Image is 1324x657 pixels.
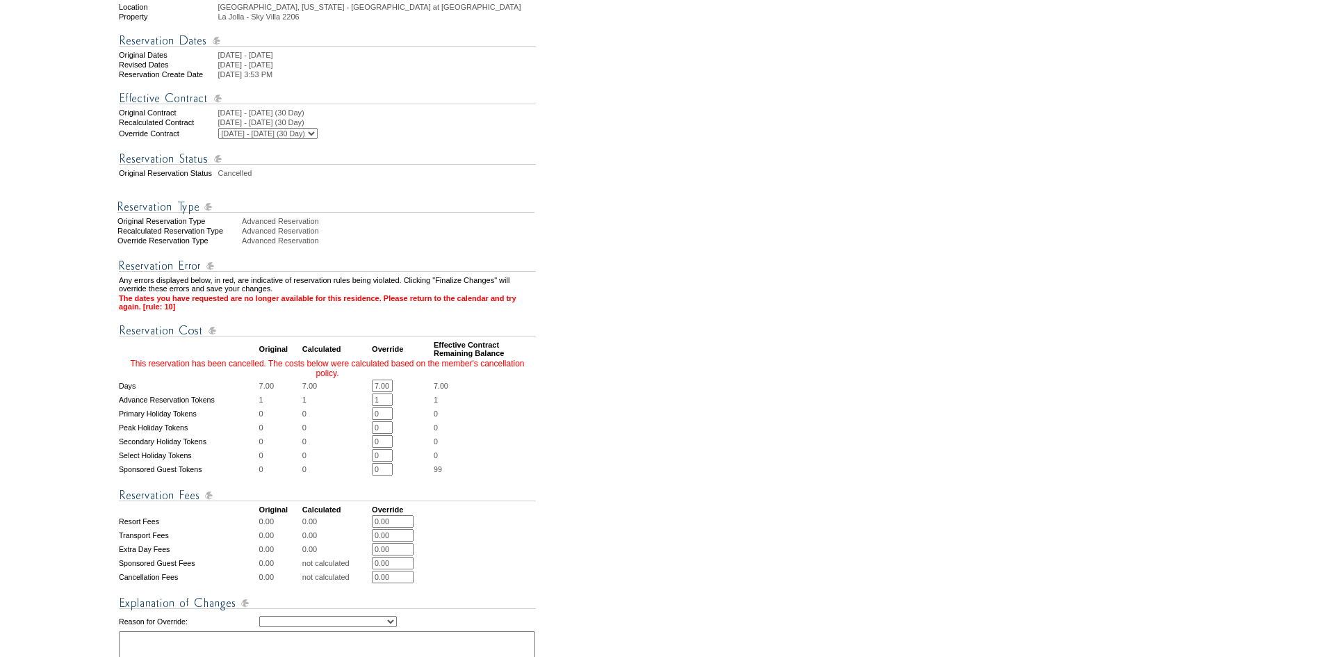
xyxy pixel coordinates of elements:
[119,13,217,21] td: Property
[242,236,537,245] div: Advanced Reservation
[119,257,536,275] img: Reservation Errors
[302,529,370,542] td: 0.00
[242,227,537,235] div: Advanced Reservation
[119,276,536,293] td: Any errors displayed below, in red, are indicative of reservation rules being violated. Clicking ...
[119,557,258,569] td: Sponsored Guest Fees
[119,449,258,462] td: Select Holiday Tokens
[218,13,537,21] td: La Jolla - Sky Villa 2206
[119,90,536,107] img: Effective Contract
[119,571,258,583] td: Cancellation Fees
[119,150,536,168] img: Reservation Status
[302,341,370,357] td: Calculated
[302,463,370,476] td: 0
[119,32,536,49] img: Reservation Dates
[302,505,370,514] td: Calculated
[434,451,438,460] span: 0
[259,394,301,406] td: 1
[119,435,258,448] td: Secondary Holiday Tokens
[259,463,301,476] td: 0
[119,118,217,127] td: Recalculated Contract
[259,449,301,462] td: 0
[242,217,537,225] div: Advanced Reservation
[302,571,370,583] td: not calculated
[259,571,301,583] td: 0.00
[434,382,448,390] span: 7.00
[119,51,217,59] td: Original Dates
[119,594,536,612] img: Explanation of Changes
[119,543,258,555] td: Extra Day Fees
[434,465,442,473] span: 99
[302,449,370,462] td: 0
[218,118,537,127] td: [DATE] - [DATE] (30 Day)
[119,380,258,392] td: Days
[119,60,217,69] td: Revised Dates
[119,421,258,434] td: Peak Holiday Tokens
[434,423,438,432] span: 0
[259,529,301,542] td: 0.00
[434,396,438,404] span: 1
[119,294,536,311] td: The dates you have requested are no longer available for this residence. Please return to the cal...
[302,557,370,569] td: not calculated
[119,128,217,139] td: Override Contract
[302,407,370,420] td: 0
[218,3,537,11] td: [GEOGRAPHIC_DATA], [US_STATE] - [GEOGRAPHIC_DATA] at [GEOGRAPHIC_DATA]
[119,169,217,177] td: Original Reservation Status
[259,407,301,420] td: 0
[372,505,432,514] td: Override
[119,3,217,11] td: Location
[372,341,432,357] td: Override
[218,51,537,59] td: [DATE] - [DATE]
[434,341,536,357] td: Effective Contract Remaining Balance
[302,435,370,448] td: 0
[119,359,536,378] td: This reservation has been cancelled. The costs below were calculated based on the member's cancel...
[117,198,534,216] img: Reservation Type
[119,515,258,528] td: Resort Fees
[302,380,370,392] td: 7.00
[259,341,301,357] td: Original
[434,409,438,418] span: 0
[218,108,537,117] td: [DATE] - [DATE] (30 Day)
[119,394,258,406] td: Advance Reservation Tokens
[259,515,301,528] td: 0.00
[119,322,536,339] img: Reservation Cost
[302,543,370,555] td: 0.00
[119,70,217,79] td: Reservation Create Date
[302,515,370,528] td: 0.00
[302,421,370,434] td: 0
[434,437,438,446] span: 0
[117,217,240,225] div: Original Reservation Type
[119,463,258,476] td: Sponsored Guest Tokens
[302,394,370,406] td: 1
[259,557,301,569] td: 0.00
[259,380,301,392] td: 7.00
[259,421,301,434] td: 0
[259,505,301,514] td: Original
[117,236,240,245] div: Override Reservation Type
[119,407,258,420] td: Primary Holiday Tokens
[218,169,537,177] td: Cancelled
[119,487,536,504] img: Reservation Fees
[218,70,537,79] td: [DATE] 3:53 PM
[259,435,301,448] td: 0
[218,60,537,69] td: [DATE] - [DATE]
[119,529,258,542] td: Transport Fees
[259,543,301,555] td: 0.00
[119,613,258,630] td: Reason for Override:
[117,227,240,235] div: Recalculated Reservation Type
[119,108,217,117] td: Original Contract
